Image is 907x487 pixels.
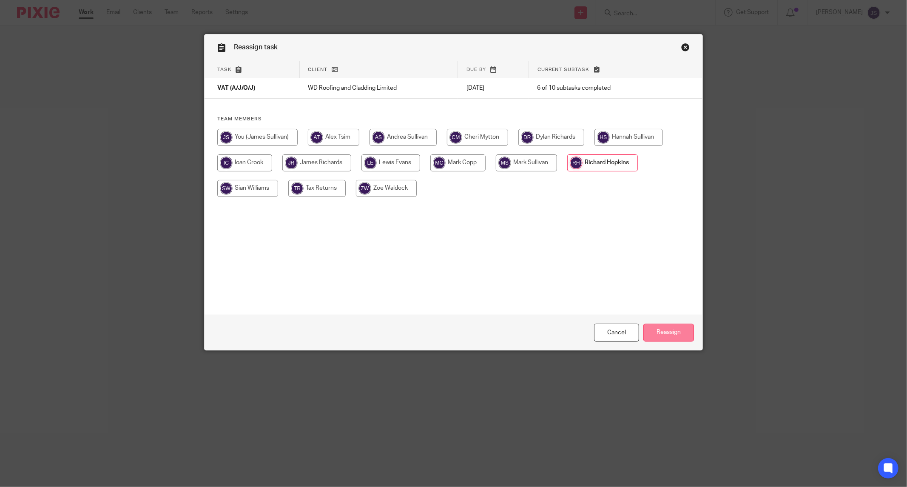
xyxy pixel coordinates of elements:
[308,84,449,92] p: WD Roofing and Cladding Limited
[308,67,328,72] span: Client
[594,324,639,342] a: Close this dialog window
[217,85,255,91] span: VAT (A/J/O/J)
[217,116,690,122] h4: Team members
[681,43,690,54] a: Close this dialog window
[234,44,278,51] span: Reassign task
[217,67,232,72] span: Task
[529,78,664,99] td: 6 of 10 subtasks completed
[537,67,590,72] span: Current subtask
[643,324,694,342] input: Reassign
[466,84,520,92] p: [DATE]
[466,67,486,72] span: Due by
